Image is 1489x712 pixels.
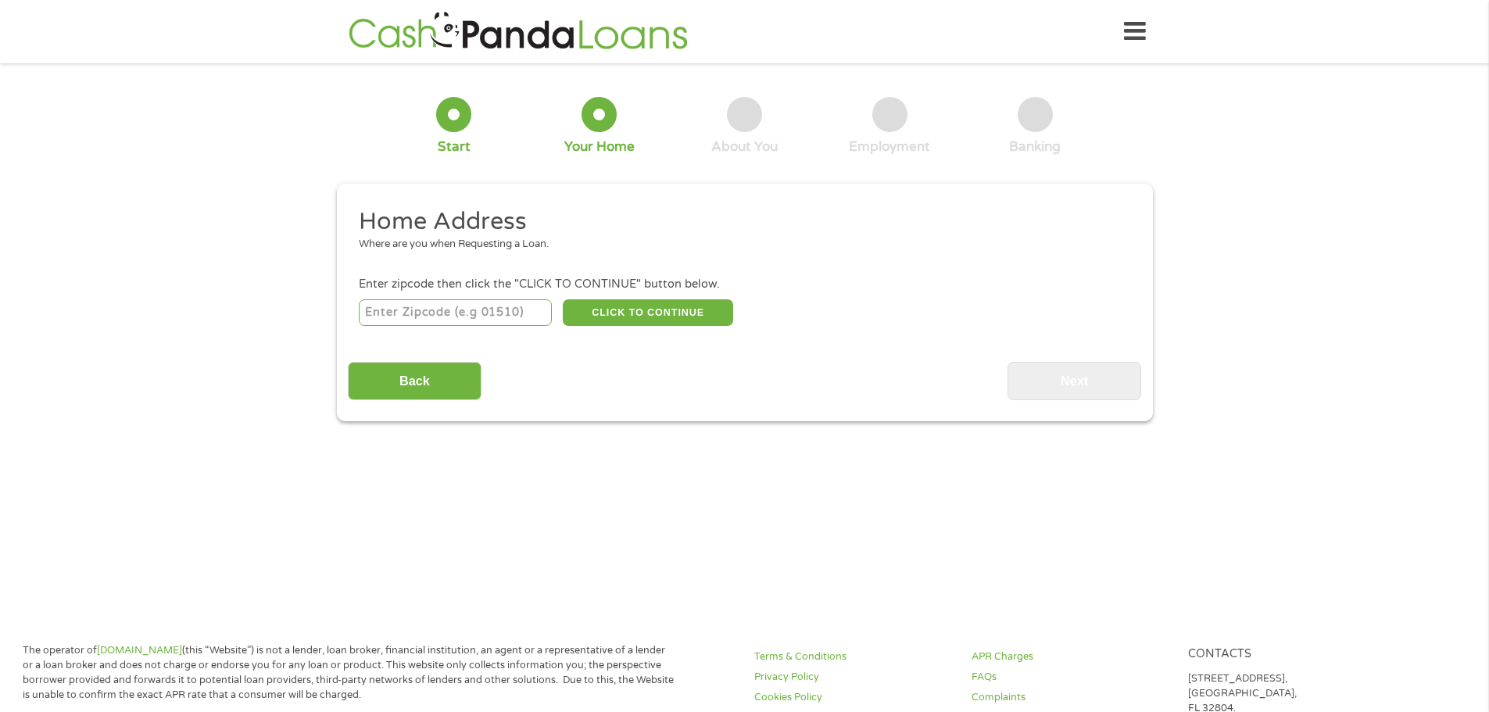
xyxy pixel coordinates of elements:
div: Enter zipcode then click the "CLICK TO CONTINUE" button below. [359,276,1129,293]
button: CLICK TO CONTINUE [563,299,733,326]
a: Privacy Policy [754,670,953,685]
input: Back [348,362,481,400]
div: Your Home [564,138,635,156]
div: About You [711,138,778,156]
a: Cookies Policy [754,690,953,705]
div: Where are you when Requesting a Loan. [359,237,1119,252]
h4: Contacts [1188,647,1387,662]
img: GetLoanNow Logo [344,9,693,54]
a: Complaints [972,690,1170,705]
a: Terms & Conditions [754,649,953,664]
input: Next [1008,362,1141,400]
div: Banking [1009,138,1061,156]
div: Employment [849,138,930,156]
a: APR Charges [972,649,1170,664]
input: Enter Zipcode (e.g 01510) [359,299,552,326]
p: The operator of (this “Website”) is not a lender, loan broker, financial institution, an agent or... [23,643,675,703]
a: FAQs [972,670,1170,685]
div: Start [438,138,471,156]
a: [DOMAIN_NAME] [97,644,182,657]
h2: Home Address [359,206,1119,238]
